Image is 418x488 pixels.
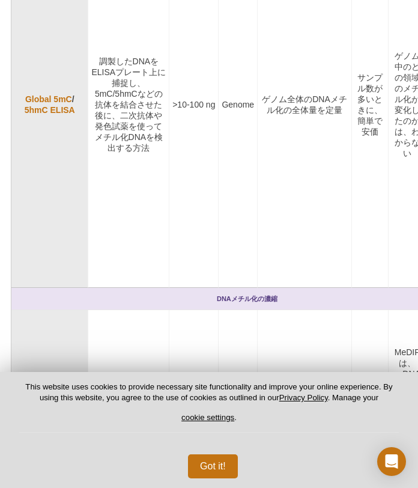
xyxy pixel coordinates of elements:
[25,94,72,105] a: Global 5mC
[25,94,75,115] strong: /
[279,393,328,402] a: Privacy Policy
[19,382,399,433] p: This website uses cookies to provide necessary site functionality and improve your online experie...
[181,413,234,422] button: cookie settings
[377,447,406,476] div: Open Intercom Messenger
[25,105,75,115] a: 5hmC ELISA
[188,454,238,478] button: Got it!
